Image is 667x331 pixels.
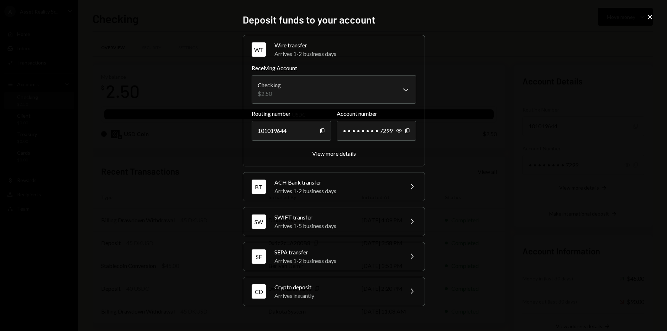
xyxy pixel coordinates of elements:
[252,75,416,104] button: Receiving Account
[243,13,424,27] h2: Deposit funds to your account
[243,35,425,64] button: WTWire transferArrives 1-2 business days
[252,214,266,229] div: SW
[243,242,425,271] button: SESEPA transferArrives 1-2 business days
[252,109,331,118] label: Routing number
[243,207,425,236] button: SWSWIFT transferArrives 1-5 business days
[274,187,399,195] div: Arrives 1-2 business days
[252,64,416,157] div: WTWire transferArrives 1-2 business days
[252,249,266,264] div: SE
[252,180,266,194] div: BT
[274,291,399,300] div: Arrives instantly
[274,41,416,50] div: Wire transfer
[337,109,416,118] label: Account number
[252,42,266,57] div: WT
[243,172,425,201] button: BTACH Bank transferArrives 1-2 business days
[312,150,356,157] button: View more details
[274,283,399,291] div: Crypto deposit
[252,121,331,141] div: 101019644
[337,121,416,141] div: • • • • • • • • 7299
[274,213,399,222] div: SWIFT transfer
[274,248,399,257] div: SEPA transfer
[274,257,399,265] div: Arrives 1-2 business days
[252,284,266,299] div: CD
[243,277,425,306] button: CDCrypto depositArrives instantly
[274,178,399,187] div: ACH Bank transfer
[274,222,399,230] div: Arrives 1-5 business days
[274,50,416,58] div: Arrives 1-2 business days
[252,64,416,72] label: Receiving Account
